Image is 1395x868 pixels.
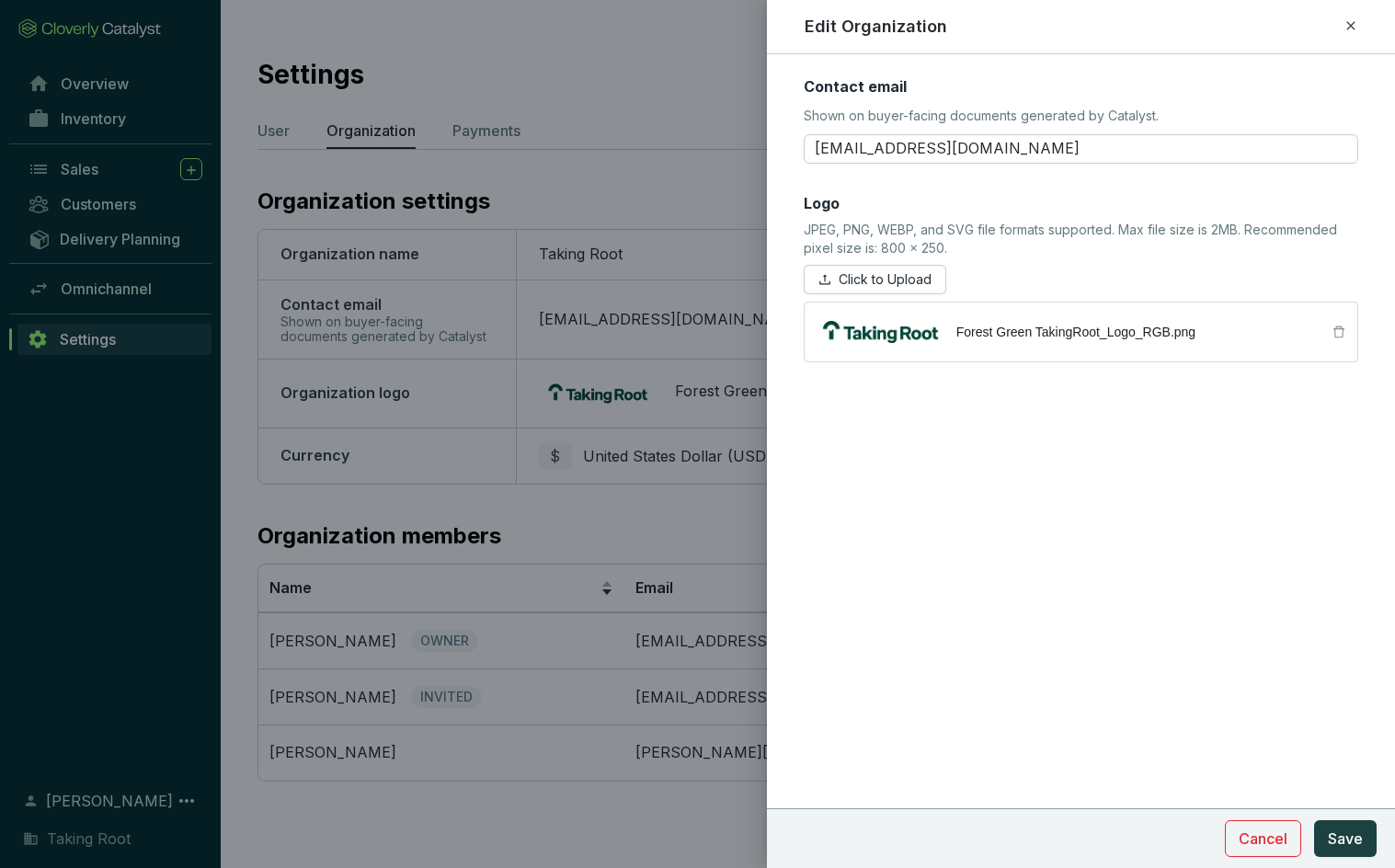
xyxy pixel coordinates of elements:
[804,107,1358,132] p: Shown on buyer-facing documents generated by Catalyst.
[1225,820,1301,857] button: Cancel
[1328,320,1350,344] button: delete
[1239,828,1287,850] span: Cancel
[804,193,840,213] label: Logo
[1328,828,1363,850] span: Save
[1332,325,1345,338] span: delete
[804,221,1358,265] p: JPEG, PNG, WEBP, and SVG file formats supported. Max file size is 2MB. Recommended pixel size is:...
[804,265,946,294] button: Click to Upload
[818,273,831,286] span: upload
[839,270,932,289] span: Click to Upload
[1314,820,1377,857] button: Save
[804,76,907,97] label: Contact email
[805,15,947,39] h2: Edit Organization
